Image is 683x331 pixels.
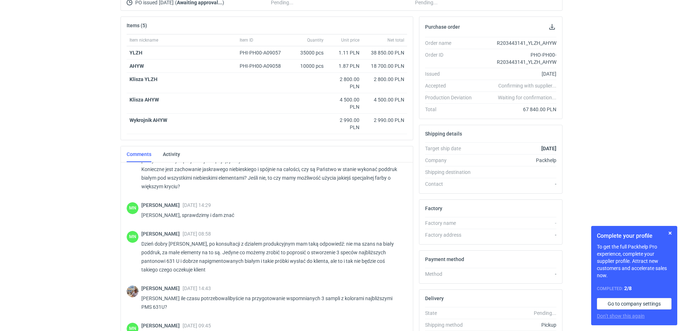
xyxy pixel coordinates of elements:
[425,145,477,152] div: Target ship date
[425,70,477,77] div: Issued
[477,51,556,66] div: PHO-PH00-R203443141_YLZH_AHYW
[329,76,359,90] div: 2 800.00 PLN
[127,231,138,243] figcaption: MN
[597,243,672,279] p: To get the full Packhelp Pro experience, complete your supplier profile. Attract new customers an...
[534,310,556,316] em: Pending...
[498,83,556,89] em: Confirming with supplier...
[425,51,477,66] div: Order ID
[365,62,404,70] div: 18 700.00 PLN
[498,94,556,101] em: Waiting for confirmation...
[163,146,180,162] a: Activity
[240,62,288,70] div: PHI-PH00-A09058
[141,202,183,208] span: [PERSON_NAME]
[183,202,211,208] span: [DATE] 14:29
[240,37,253,43] span: Item ID
[365,117,404,124] div: 2 990.00 PLN
[477,157,556,164] div: Packhelp
[141,323,183,328] span: [PERSON_NAME]
[597,298,672,309] a: Go to company settings
[425,295,444,301] h2: Delivery
[425,169,477,176] div: Shipping destination
[129,97,159,103] strong: Klisza AHYW
[425,321,477,328] div: Shipping method
[477,219,556,227] div: -
[477,231,556,238] div: -
[307,37,324,43] span: Quantity
[291,60,326,73] div: 10000 pcs
[477,70,556,77] div: [DATE]
[425,39,477,47] div: Order name
[141,285,183,291] span: [PERSON_NAME]
[425,94,477,101] div: Production Deviation
[141,294,401,311] p: [PERSON_NAME] ile czasu potrzebowalibyście na przygotowanie wspomnianych 3 sampli z kolorami najb...
[240,49,288,56] div: PHI-PH00-A09057
[127,146,151,162] a: Comments
[365,76,404,83] div: 2 800.00 PLN
[183,285,211,291] span: [DATE] 14:43
[127,202,138,214] figcaption: MN
[477,321,556,328] div: Pickup
[329,62,359,70] div: 1.87 PLN
[129,76,157,82] strong: Klisza YLZH
[477,270,556,278] div: -
[477,39,556,47] div: R203443141_YLZH_AHYW
[291,46,326,60] div: 35000 pcs
[127,231,138,243] div: Małgorzata Nowotna
[425,231,477,238] div: Factory address
[477,106,556,113] div: 67 840.00 PLN
[425,205,442,211] h2: Factory
[425,180,477,188] div: Contact
[425,219,477,227] div: Factory name
[425,106,477,113] div: Total
[127,202,138,214] div: Małgorzata Nowotna
[141,240,401,274] p: Dzień dobry [PERSON_NAME], po konsultacji z działem produkcyjnym mam taką odpowiedź: nie ma szans...
[129,117,167,123] strong: Wykrojnik AHYW
[141,231,183,237] span: [PERSON_NAME]
[183,231,211,237] span: [DATE] 08:58
[425,131,462,137] h2: Shipping details
[425,157,477,164] div: Company
[477,180,556,188] div: -
[425,24,460,30] h2: Purchase order
[387,37,404,43] span: Net total
[127,23,147,28] h2: Items (5)
[425,270,477,278] div: Method
[329,117,359,131] div: 2 990.00 PLN
[425,309,477,317] div: State
[597,285,672,292] div: Completed:
[141,211,401,219] p: [PERSON_NAME], sprawdzimy i dam znać
[129,50,142,56] a: YLZH
[365,96,404,103] div: 4 500.00 PLN
[329,96,359,110] div: 4 500.00 PLN
[597,232,672,240] h1: Complete your profile
[129,63,144,69] a: AHYW
[341,37,359,43] span: Unit price
[183,323,211,328] span: [DATE] 09:45
[666,229,674,237] button: Skip for now
[129,37,158,43] span: Item nickname
[365,49,404,56] div: 38 850.00 PLN
[127,285,138,297] img: Michał Palasek
[329,49,359,56] div: 1.11 PLN
[425,82,477,89] div: Accepted
[541,146,556,151] strong: [DATE]
[548,23,556,31] button: Download PO
[624,285,632,291] strong: 2 / 8
[597,312,645,320] button: Don’t show this again
[425,256,464,262] h2: Payment method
